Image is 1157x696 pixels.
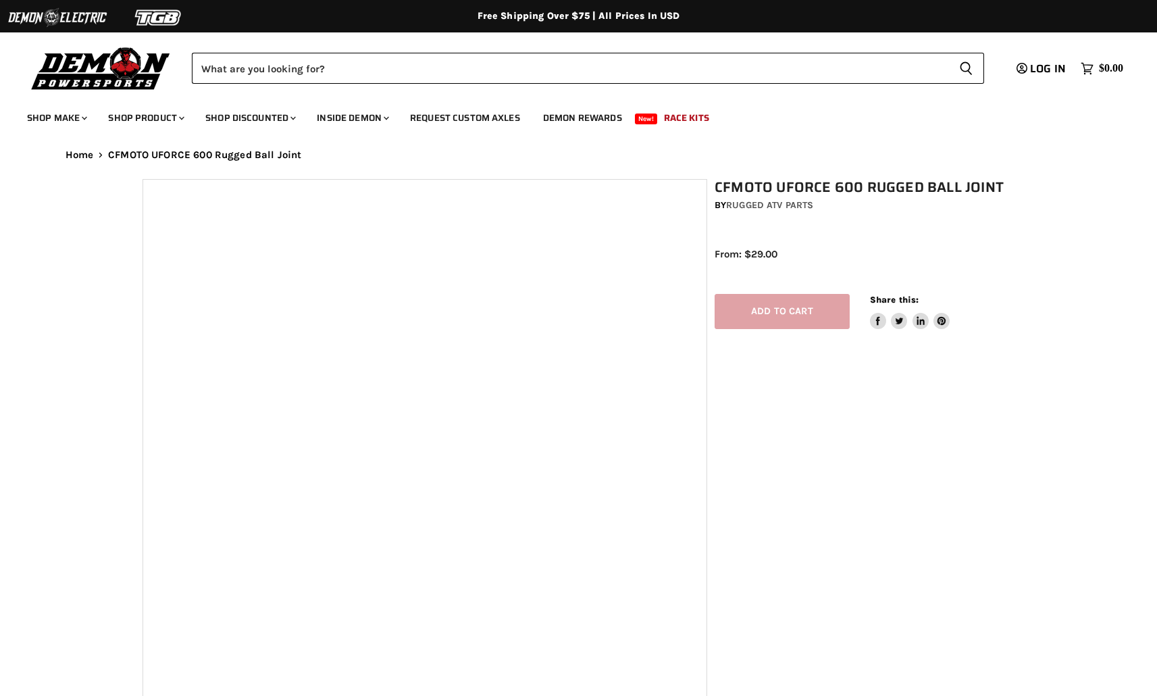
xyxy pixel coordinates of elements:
[38,149,1119,161] nav: Breadcrumbs
[27,44,175,92] img: Demon Powersports
[635,114,658,124] span: New!
[192,53,948,84] input: Search
[715,179,1023,196] h1: CFMOTO UFORCE 600 Rugged Ball Joint
[108,149,301,161] span: CFMOTO UFORCE 600 Rugged Ball Joint
[400,104,530,132] a: Request Custom Axles
[98,104,192,132] a: Shop Product
[654,104,719,132] a: Race Kits
[66,149,94,161] a: Home
[38,10,1119,22] div: Free Shipping Over $75 | All Prices In USD
[533,104,632,132] a: Demon Rewards
[1099,62,1123,75] span: $0.00
[195,104,304,132] a: Shop Discounted
[1074,59,1130,78] a: $0.00
[17,104,95,132] a: Shop Make
[108,5,209,30] img: TGB Logo 2
[192,53,984,84] form: Product
[870,294,950,330] aside: Share this:
[948,53,984,84] button: Search
[1030,60,1066,77] span: Log in
[307,104,397,132] a: Inside Demon
[715,248,777,260] span: From: $29.00
[7,5,108,30] img: Demon Electric Logo 2
[726,199,813,211] a: Rugged ATV Parts
[870,295,919,305] span: Share this:
[715,198,1023,213] div: by
[17,99,1120,132] ul: Main menu
[1010,63,1074,75] a: Log in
